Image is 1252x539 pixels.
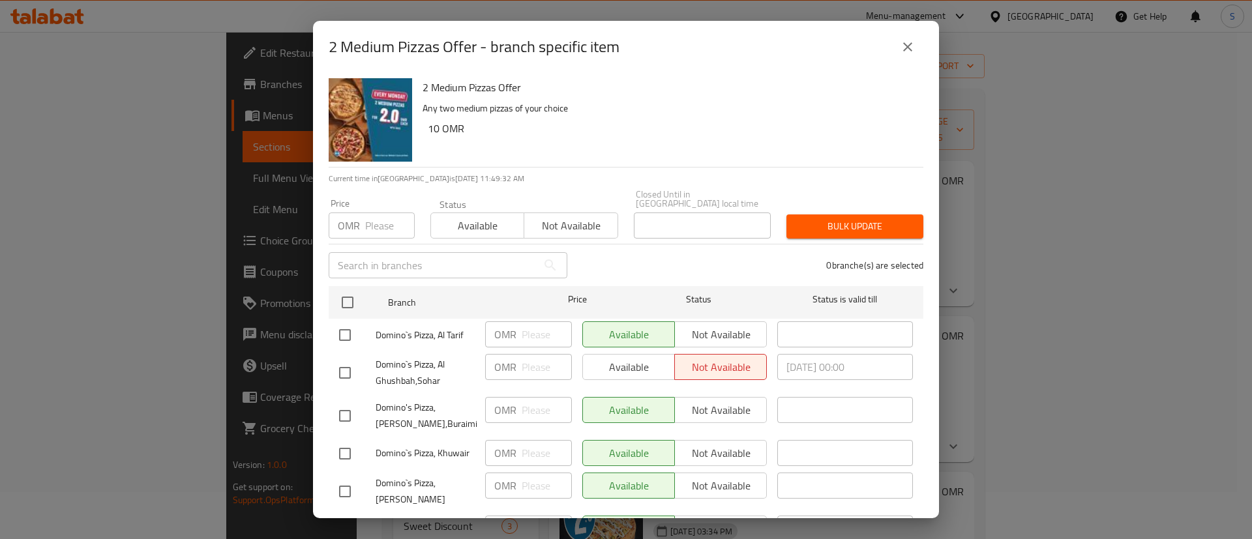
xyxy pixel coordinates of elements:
[329,252,537,278] input: Search in branches
[494,359,516,375] p: OMR
[436,216,519,235] span: Available
[777,291,913,308] span: Status is valid till
[423,100,913,117] p: Any two medium pizzas of your choice
[329,173,923,184] p: Current time in [GEOGRAPHIC_DATA] is [DATE] 11:49:32 AM
[329,78,412,162] img: 2 Medium Pizzas Offer
[494,327,516,342] p: OMR
[797,218,913,235] span: Bulk update
[329,36,619,57] h2: 2 Medium Pizzas Offer - branch specific item
[534,291,621,308] span: Price
[388,295,524,311] span: Branch
[494,478,516,493] p: OMR
[522,440,572,466] input: Please enter price
[524,212,618,239] button: Not available
[494,445,516,461] p: OMR
[430,212,524,239] button: Available
[376,475,475,508] span: Domino`s Pizza, [PERSON_NAME]
[522,354,572,380] input: Please enter price
[365,212,415,239] input: Please enter price
[786,214,923,239] button: Bulk update
[494,402,516,418] p: OMR
[376,400,475,432] span: Domino's Pizza, [PERSON_NAME],Buraimi
[376,327,475,343] span: Domino`s Pizza, Al Tarif
[423,78,913,96] h6: 2 Medium Pizzas Offer
[529,216,612,235] span: Not available
[522,321,572,347] input: Please enter price
[522,397,572,423] input: Please enter price
[376,357,475,389] span: Domino`s Pizza, Al Ghushbah,Sohar
[892,31,923,63] button: close
[376,445,475,461] span: Domino`s Pizza, Khuwair
[522,473,572,499] input: Please enter price
[631,291,767,308] span: Status
[428,119,913,138] h6: 10 OMR
[338,218,360,233] p: OMR
[826,259,923,272] p: 0 branche(s) are selected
